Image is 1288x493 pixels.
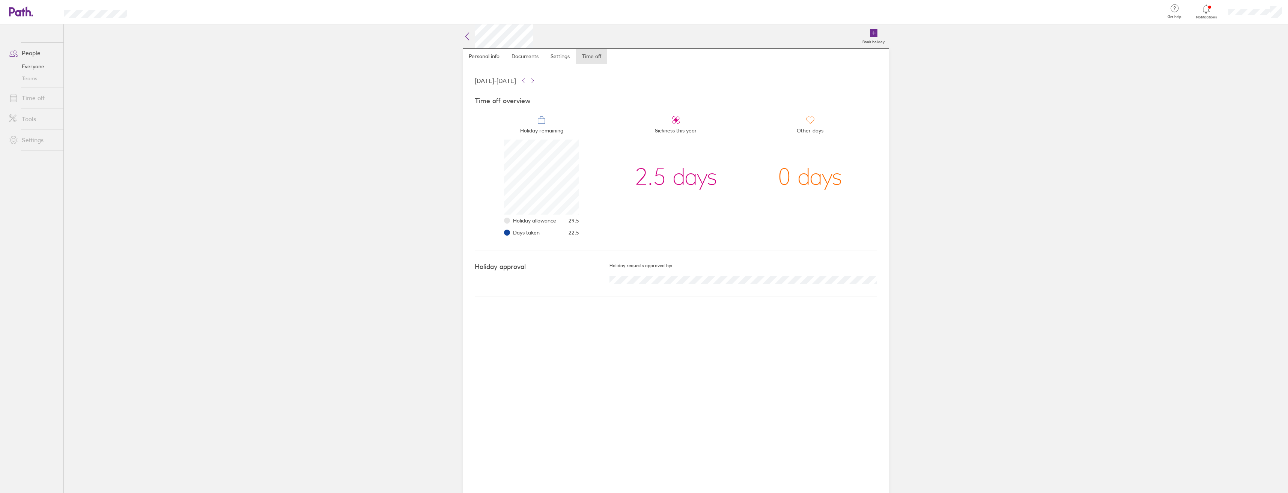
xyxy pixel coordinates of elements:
[1194,4,1219,20] a: Notifications
[475,97,877,105] h4: Time off overview
[778,140,842,215] div: 0 days
[545,49,576,64] a: Settings
[3,60,63,72] a: Everyone
[506,49,545,64] a: Documents
[609,263,877,268] h5: Holiday requests approved by:
[3,72,63,84] a: Teams
[520,125,563,140] span: Holiday remaining
[797,125,823,140] span: Other days
[858,24,889,48] a: Book holiday
[1194,15,1219,20] span: Notifications
[513,230,540,236] span: Days taken
[463,49,506,64] a: Personal info
[475,263,609,271] h4: Holiday approval
[635,140,717,215] div: 2.5 days
[858,38,889,44] label: Book holiday
[3,132,63,147] a: Settings
[569,230,579,236] span: 22.5
[3,45,63,60] a: People
[569,218,579,224] span: 29.5
[3,90,63,105] a: Time off
[1162,15,1187,19] span: Get help
[475,77,516,84] span: [DATE] - [DATE]
[513,218,556,224] span: Holiday allowance
[3,111,63,126] a: Tools
[576,49,607,64] a: Time off
[655,125,697,140] span: Sickness this year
